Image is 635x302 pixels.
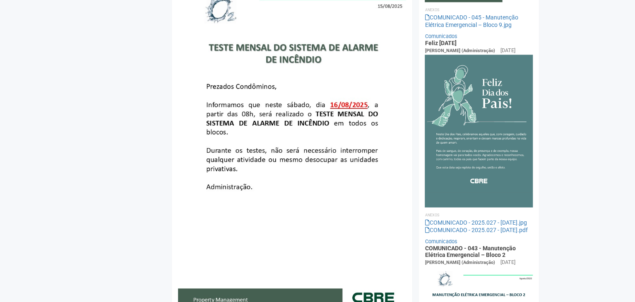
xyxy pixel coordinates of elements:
li: Anexos [425,6,533,14]
span: [PERSON_NAME] (Administração) [425,260,495,265]
a: Comunicados [425,33,457,39]
a: COMUNICADO - 2025.027 - [DATE].jpg [425,219,527,226]
span: [PERSON_NAME] (Administração) [425,48,495,53]
a: Feliz [DATE] [425,40,456,46]
a: COMUNICADO - 045 - Manutenção Elétrica Emergencial – Bloco 9.jpg [425,14,518,28]
div: [DATE] [500,47,515,54]
a: COMUNICADO - 2025.027 - [DATE].pdf [425,227,527,233]
div: [DATE] [500,259,515,266]
a: COMUNICADO - 043 - Manutenção Elétrica Emergencial – Bloco 2 [425,245,515,258]
li: Anexos [425,211,533,219]
a: Comunicados [425,238,457,244]
img: COMUNICADO%20-%202025.027%20-%20Dia%20dos%20Pais.jpg [425,55,533,207]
